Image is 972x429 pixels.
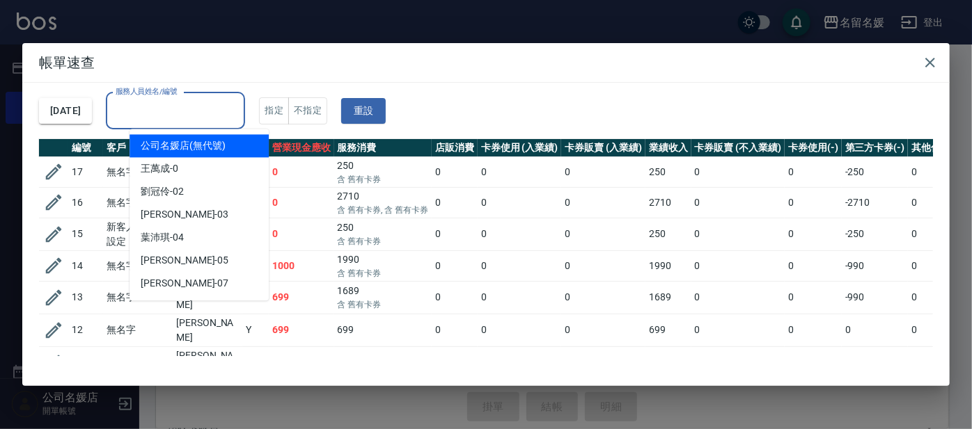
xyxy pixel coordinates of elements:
[691,250,785,281] td: 0
[141,161,178,176] span: 王萬成 -0
[645,156,691,187] td: 250
[785,187,842,218] td: 0
[68,281,103,314] td: 13
[242,346,269,379] td: Y
[103,314,173,346] td: 無名字
[269,250,334,281] td: 1000
[645,139,691,157] th: 業績收入
[645,346,691,379] td: 300
[103,156,173,187] td: 無名字
[68,218,103,250] td: 15
[432,187,478,218] td: 0
[269,281,334,314] td: 699
[22,43,950,82] h2: 帳單速查
[141,184,184,199] span: 劉冠伶 -02
[785,139,842,157] th: 卡券使用(-)
[141,276,228,291] span: [PERSON_NAME] -07
[645,250,691,281] td: 1990
[478,281,562,314] td: 0
[103,139,173,157] th: 客戶
[338,267,428,280] p: 含 舊有卡券
[785,314,842,346] td: 0
[691,346,785,379] td: 0
[432,156,478,187] td: 0
[691,218,785,250] td: 0
[68,250,103,281] td: 14
[478,250,562,281] td: 0
[432,281,478,314] td: 0
[842,250,909,281] td: -990
[103,346,173,379] td: 無名字
[842,281,909,314] td: -990
[785,281,842,314] td: 0
[842,139,909,157] th: 第三方卡券(-)
[103,250,173,281] td: 無名字
[341,98,386,124] button: 重設
[68,314,103,346] td: 12
[561,281,645,314] td: 0
[432,139,478,157] th: 店販消費
[242,314,269,346] td: Y
[478,218,562,250] td: 0
[269,187,334,218] td: 0
[691,187,785,218] td: 0
[842,314,909,346] td: 0
[432,250,478,281] td: 0
[68,139,103,157] th: 編號
[432,314,478,346] td: 0
[334,187,432,218] td: 2710
[338,204,428,216] p: 含 舊有卡券, 含 舊有卡券
[432,346,478,379] td: 0
[785,250,842,281] td: 0
[173,314,242,346] td: [PERSON_NAME]
[561,250,645,281] td: 0
[842,187,909,218] td: -2710
[334,218,432,250] td: 250
[478,139,562,157] th: 卡券使用 (入業績)
[334,139,432,157] th: 服務消費
[173,346,242,379] td: [PERSON_NAME]
[645,314,691,346] td: 699
[288,97,327,124] button: 不指定
[338,298,428,311] p: 含 舊有卡券
[561,156,645,187] td: 0
[645,187,691,218] td: 2710
[334,156,432,187] td: 250
[785,218,842,250] td: 0
[103,187,173,218] td: 無名字
[141,253,228,268] span: [PERSON_NAME] -05
[785,156,842,187] td: 0
[269,139,334,157] th: 營業現金應收
[141,138,226,153] span: 公司名媛店 (無代號)
[334,314,432,346] td: 699
[338,235,428,248] p: 含 舊有卡券
[645,281,691,314] td: 1689
[334,346,432,379] td: 300
[141,207,228,222] span: [PERSON_NAME] -03
[269,156,334,187] td: 0
[334,281,432,314] td: 1689
[691,156,785,187] td: 0
[39,98,92,124] button: [DATE]
[68,187,103,218] td: 16
[478,156,562,187] td: 0
[334,250,432,281] td: 1990
[68,156,103,187] td: 17
[645,218,691,250] td: 250
[478,314,562,346] td: 0
[116,86,177,97] label: 服務人員姓名/編號
[68,346,103,379] td: 11
[103,218,173,250] td: 新客人 姓名未設定
[269,346,334,379] td: 300
[842,156,909,187] td: -250
[141,299,184,314] span: 許明雅 -08
[561,346,645,379] td: 0
[432,218,478,250] td: 0
[103,281,173,314] td: 無名字
[842,218,909,250] td: -250
[691,281,785,314] td: 0
[269,314,334,346] td: 699
[561,187,645,218] td: 0
[561,314,645,346] td: 0
[842,346,909,379] td: 0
